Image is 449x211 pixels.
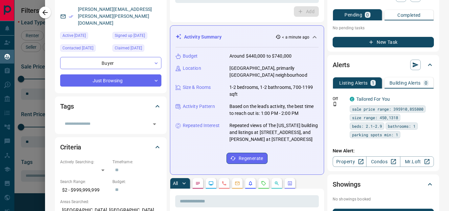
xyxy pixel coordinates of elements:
[356,96,390,102] a: Tailored For You
[112,32,161,41] div: Sun Jan 16 2022
[78,7,152,26] a: [PERSON_NAME][EMAIL_ADDRESS][PERSON_NAME][PERSON_NAME][DOMAIN_NAME]
[390,81,421,85] p: Building Alerts
[229,103,319,117] p: Based on the lead's activity, the best time to reach out is: 1:00 PM - 2:00 PM
[344,13,362,17] p: Pending
[333,176,434,192] div: Showings
[112,44,161,54] div: Wed Sep 10 2025
[366,156,400,167] a: Condos
[60,139,161,155] div: Criteria
[287,181,293,186] svg: Agent Actions
[183,103,215,110] p: Activity Pattern
[352,106,423,112] span: sale price range: 395910,855800
[235,181,240,186] svg: Emails
[183,53,198,60] p: Budget
[366,13,369,17] p: 0
[282,34,309,40] p: < a minute ago
[60,98,161,114] div: Tags
[60,57,161,69] div: Buyer
[183,122,220,129] p: Repeated Interest
[183,84,211,91] p: Size & Rooms
[229,53,292,60] p: Around $440,000 to $740,000
[150,119,159,129] button: Open
[176,31,319,43] div: Activity Summary< a minute ago
[115,45,142,51] span: Claimed [DATE]
[115,32,145,39] span: Signed up [DATE]
[60,32,109,41] div: Sun Oct 12 2025
[60,179,109,185] p: Search Range:
[229,122,319,143] p: Repeated views of The [US_STATE] building and listings at [STREET_ADDRESS], and [PERSON_NAME] at ...
[372,81,374,85] p: 1
[400,156,434,167] a: Mr.Loft
[333,102,337,106] svg: Push Notification Only
[425,81,427,85] p: 0
[60,159,109,165] p: Actively Searching:
[229,84,319,98] p: 1-2 bedrooms, 1-2 bathrooms, 700-1199 sqft
[195,181,201,186] svg: Notes
[229,65,319,79] p: [GEOGRAPHIC_DATA], primarily [GEOGRAPHIC_DATA] neighbourhood
[352,114,398,121] span: size range: 450,1318
[350,97,354,101] div: condos.ca
[112,179,161,185] p: Budget:
[226,153,268,164] button: Regenerate
[333,37,434,47] button: New Task
[60,44,109,54] div: Wed Sep 10 2025
[274,181,279,186] svg: Opportunities
[62,45,93,51] span: Contacted [DATE]
[60,101,74,112] h2: Tags
[261,181,266,186] svg: Requests
[333,57,434,73] div: Alerts
[333,156,366,167] a: Property
[333,179,361,190] h2: Showings
[62,32,86,39] span: Active [DATE]
[397,13,421,17] p: Completed
[112,159,161,165] p: Timeframe:
[173,181,178,186] p: All
[339,81,368,85] p: Listing Alerts
[60,74,161,87] div: Just Browsing
[333,196,434,202] p: No showings booked
[352,131,398,138] span: parking spots min: 1
[352,123,382,129] span: beds: 2.1-2.9
[60,199,161,205] p: Areas Searched:
[248,181,253,186] svg: Listing Alerts
[333,60,350,70] h2: Alerts
[333,147,434,154] p: New Alert:
[183,65,201,72] p: Location
[60,142,82,152] h2: Criteria
[208,181,214,186] svg: Lead Browsing Activity
[184,34,222,40] p: Activity Summary
[222,181,227,186] svg: Calls
[69,14,73,19] svg: Email Verified
[333,96,346,102] p: Off
[333,23,434,33] p: No pending tasks
[60,185,109,196] p: $2 - $999,999,999
[388,123,415,129] span: bathrooms: 1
